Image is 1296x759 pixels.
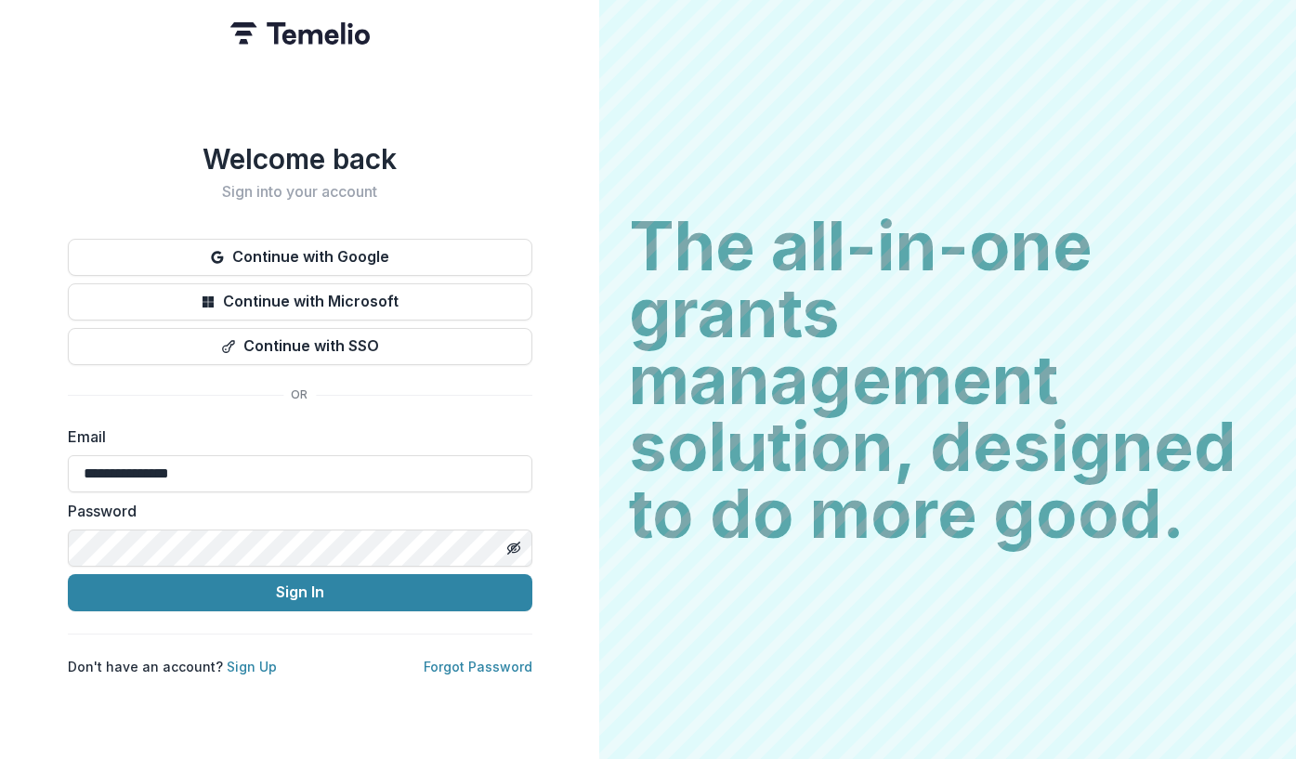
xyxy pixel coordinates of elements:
[68,500,521,522] label: Password
[68,239,532,276] button: Continue with Google
[230,22,370,45] img: Temelio
[68,425,521,448] label: Email
[68,183,532,201] h2: Sign into your account
[424,659,532,674] a: Forgot Password
[68,142,532,176] h1: Welcome back
[68,328,532,365] button: Continue with SSO
[68,657,277,676] p: Don't have an account?
[499,533,529,563] button: Toggle password visibility
[68,574,532,611] button: Sign In
[68,283,532,321] button: Continue with Microsoft
[227,659,277,674] a: Sign Up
